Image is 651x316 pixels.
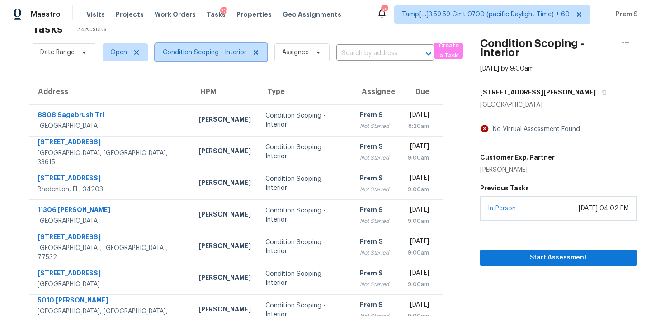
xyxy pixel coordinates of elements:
[400,79,443,104] th: Due
[407,122,429,131] div: 8:20am
[336,47,409,61] input: Search by address
[360,269,392,280] div: Prem S
[33,24,63,33] h2: Tasks
[198,115,251,126] div: [PERSON_NAME]
[407,185,429,194] div: 9:00am
[116,10,144,19] span: Projects
[198,241,251,253] div: [PERSON_NAME]
[407,142,429,153] div: [DATE]
[38,185,184,194] div: Bradenton, FL, 34203
[29,79,191,104] th: Address
[38,244,184,262] div: [GEOGRAPHIC_DATA], [GEOGRAPHIC_DATA], 77532
[360,122,392,131] div: Not Started
[480,250,637,266] button: Start Assessment
[38,280,184,289] div: [GEOGRAPHIC_DATA]
[38,110,184,122] div: 8808 Sagebrush Trl
[220,7,227,16] div: 20
[265,238,345,256] div: Condition Scoping - Interior
[265,269,345,288] div: Condition Scoping - Interior
[38,149,184,167] div: [GEOGRAPHIC_DATA], [GEOGRAPHIC_DATA], 33615
[191,79,258,104] th: HPM
[612,10,637,19] span: Prem S
[38,174,184,185] div: [STREET_ADDRESS]
[407,300,429,311] div: [DATE]
[480,88,596,97] h5: [STREET_ADDRESS][PERSON_NAME]
[488,205,516,212] a: In-Person
[38,269,184,280] div: [STREET_ADDRESS]
[360,142,392,153] div: Prem S
[487,252,629,264] span: Start Assessment
[407,205,429,217] div: [DATE]
[40,48,75,57] span: Date Range
[353,79,400,104] th: Assignee
[360,205,392,217] div: Prem S
[480,184,637,193] h5: Previous Tasks
[236,10,272,19] span: Properties
[407,237,429,248] div: [DATE]
[207,11,226,18] span: Tasks
[480,100,637,109] div: [GEOGRAPHIC_DATA]
[283,10,341,19] span: Geo Assignments
[407,174,429,185] div: [DATE]
[407,217,429,226] div: 9:00am
[198,178,251,189] div: [PERSON_NAME]
[86,10,105,19] span: Visits
[579,204,629,213] div: [DATE] 04:02 PM
[265,175,345,193] div: Condition Scoping - Interior
[360,300,392,311] div: Prem S
[407,280,429,289] div: 9:00am
[155,10,196,19] span: Work Orders
[402,10,570,19] span: Tamp[…]3:59:59 Gmt 0700 (pacific Daylight Time) + 60
[38,217,184,226] div: [GEOGRAPHIC_DATA]
[198,273,251,284] div: [PERSON_NAME]
[480,165,555,175] div: [PERSON_NAME]
[360,217,392,226] div: Not Started
[480,153,555,162] h5: Customer Exp. Partner
[258,79,353,104] th: Type
[38,137,184,149] div: [STREET_ADDRESS]
[407,269,429,280] div: [DATE]
[407,248,429,257] div: 9:00am
[596,84,608,100] button: Copy Address
[198,305,251,316] div: [PERSON_NAME]
[282,48,309,57] span: Assignee
[360,153,392,162] div: Not Started
[489,125,580,134] div: No Virtual Assessment Found
[407,153,429,162] div: 9:00am
[163,48,246,57] span: Condition Scoping - Interior
[265,143,345,161] div: Condition Scoping - Interior
[110,48,127,57] span: Open
[360,110,392,122] div: Prem S
[77,25,107,34] span: 34 Results
[360,174,392,185] div: Prem S
[407,110,429,122] div: [DATE]
[38,296,184,307] div: 5010 [PERSON_NAME]
[381,5,387,14] div: 560
[434,43,463,59] button: Create a Task
[439,41,458,61] span: Create a Task
[38,205,184,217] div: 11306 [PERSON_NAME]
[360,237,392,248] div: Prem S
[38,232,184,244] div: [STREET_ADDRESS]
[265,111,345,129] div: Condition Scoping - Interior
[480,64,534,73] div: [DATE] by 9:00am
[198,210,251,221] div: [PERSON_NAME]
[198,146,251,158] div: [PERSON_NAME]
[422,47,435,60] button: Open
[360,185,392,194] div: Not Started
[360,280,392,289] div: Not Started
[265,206,345,224] div: Condition Scoping - Interior
[480,124,489,133] img: Artifact Not Present Icon
[31,10,61,19] span: Maestro
[360,248,392,257] div: Not Started
[38,122,184,131] div: [GEOGRAPHIC_DATA]
[480,39,615,57] h2: Condition Scoping - Interior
